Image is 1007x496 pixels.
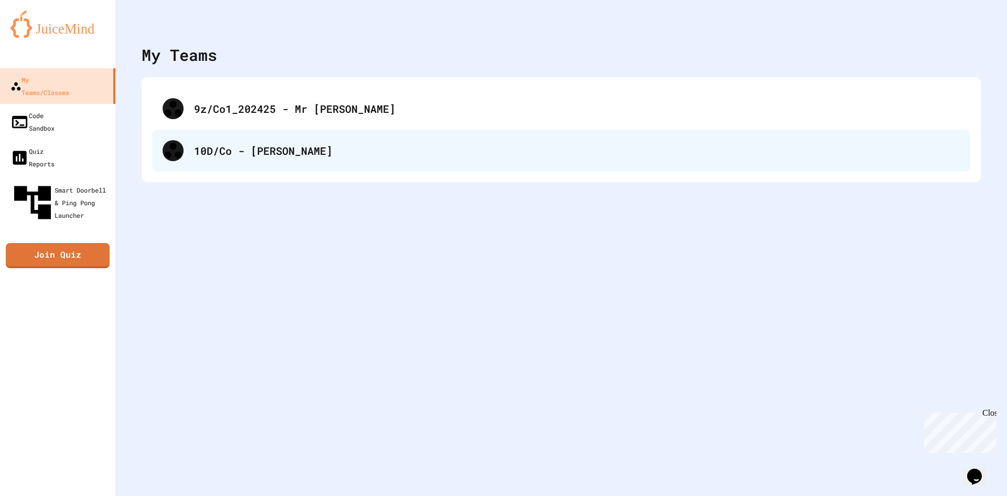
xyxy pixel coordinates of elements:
div: 9z/Co1_202425 - Mr [PERSON_NAME] [194,101,960,117]
div: Code Sandbox [10,109,55,134]
iframe: chat widget [963,454,997,486]
div: 10D/Co - [PERSON_NAME] [194,143,960,159]
img: logo-orange.svg [10,10,105,38]
div: 10D/Co - [PERSON_NAME] [152,130,970,172]
div: Quiz Reports [10,145,55,170]
div: My Teams/Classes [10,73,69,99]
div: Chat with us now!Close [4,4,72,67]
a: Join Quiz [6,243,110,268]
div: Smart Doorbell & Ping Pong Launcher [10,181,111,225]
iframe: chat widget [920,408,997,453]
div: My Teams [142,43,217,67]
div: 9z/Co1_202425 - Mr [PERSON_NAME] [152,88,970,130]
